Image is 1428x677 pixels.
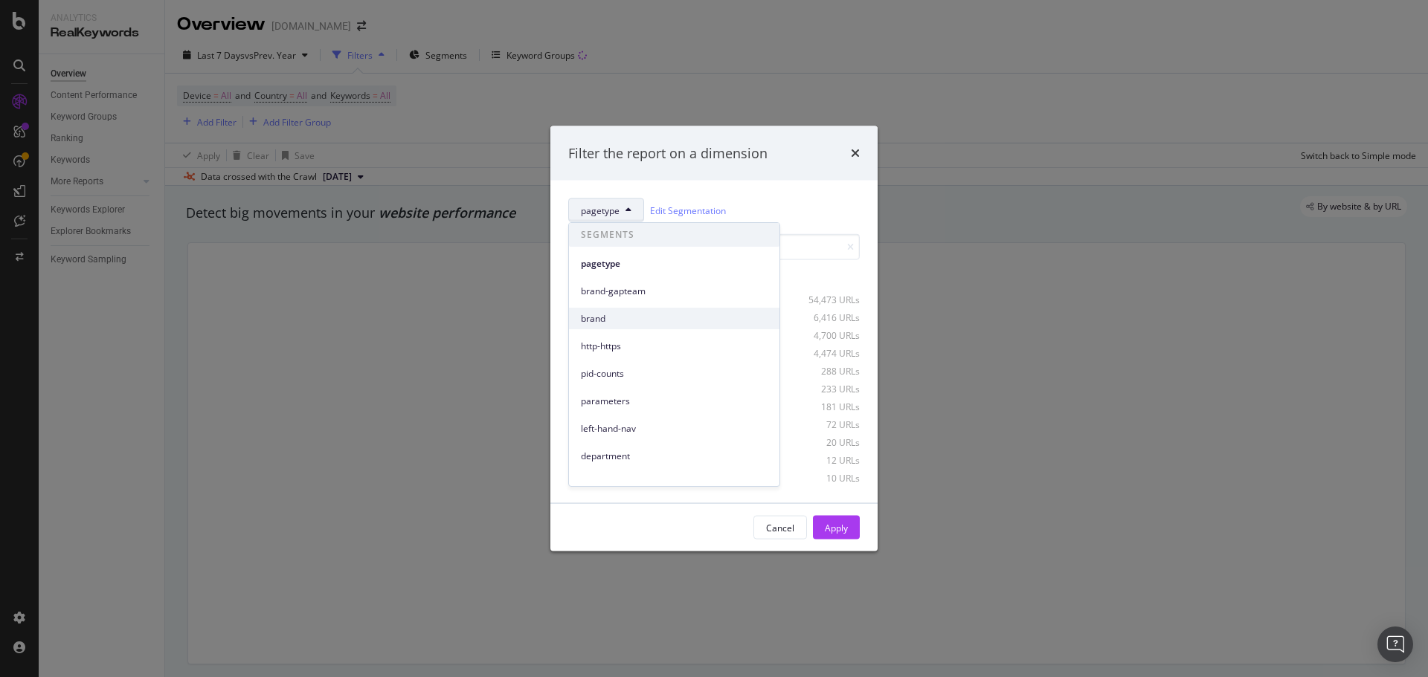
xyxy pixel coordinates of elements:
span: feature-shop [581,477,768,490]
span: pid-counts [581,367,768,380]
span: brand [581,312,768,325]
div: Open Intercom Messenger [1377,626,1413,662]
div: 12 URLs [787,453,860,466]
span: brand-gapteam [581,285,768,298]
button: Cancel [753,516,807,540]
div: Filter the report on a dimension [568,143,768,163]
div: 54,473 URLs [787,293,860,305]
button: pagetype [568,198,644,222]
div: 10 URLs [787,471,860,484]
div: 4,474 URLs [787,346,860,359]
a: Edit Segmentation [650,202,726,218]
div: 20 URLs [787,435,860,448]
div: Cancel [766,521,794,534]
div: Apply [825,521,848,534]
div: 233 URLs [787,382,860,395]
span: pagetype [581,257,768,271]
span: parameters [581,395,768,408]
div: 6,416 URLs [787,311,860,323]
button: Apply [813,516,860,540]
div: modal [550,126,878,551]
div: times [851,143,860,163]
span: SEGMENTS [569,223,779,247]
span: http-https [581,340,768,353]
div: 4,700 URLs [787,328,860,341]
span: department [581,450,768,463]
span: pagetype [581,204,620,216]
div: 181 URLs [787,400,860,412]
span: left-hand-nav [581,422,768,435]
div: 288 URLs [787,364,860,377]
div: 72 URLs [787,418,860,430]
